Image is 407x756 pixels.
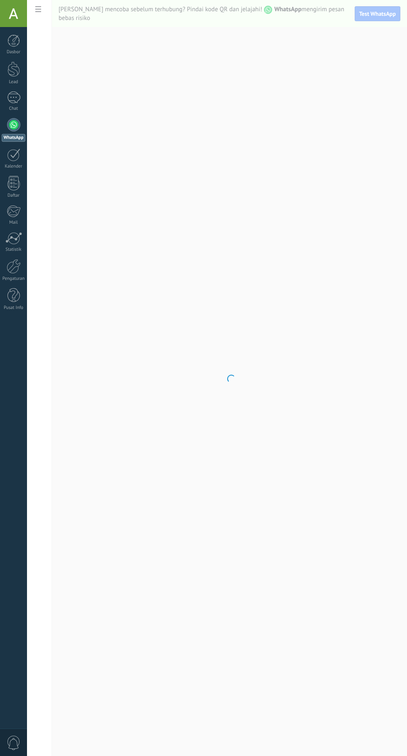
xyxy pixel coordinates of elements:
div: Lead [2,79,26,85]
div: Kalender [2,164,26,169]
div: Pusat Info [2,305,26,311]
div: WhatsApp [2,134,25,142]
div: Chat [2,106,26,111]
div: Dasbor [2,49,26,55]
div: Pengaturan [2,276,26,282]
div: Statistik [2,247,26,252]
div: Mail [2,220,26,225]
div: Daftar [2,193,26,198]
